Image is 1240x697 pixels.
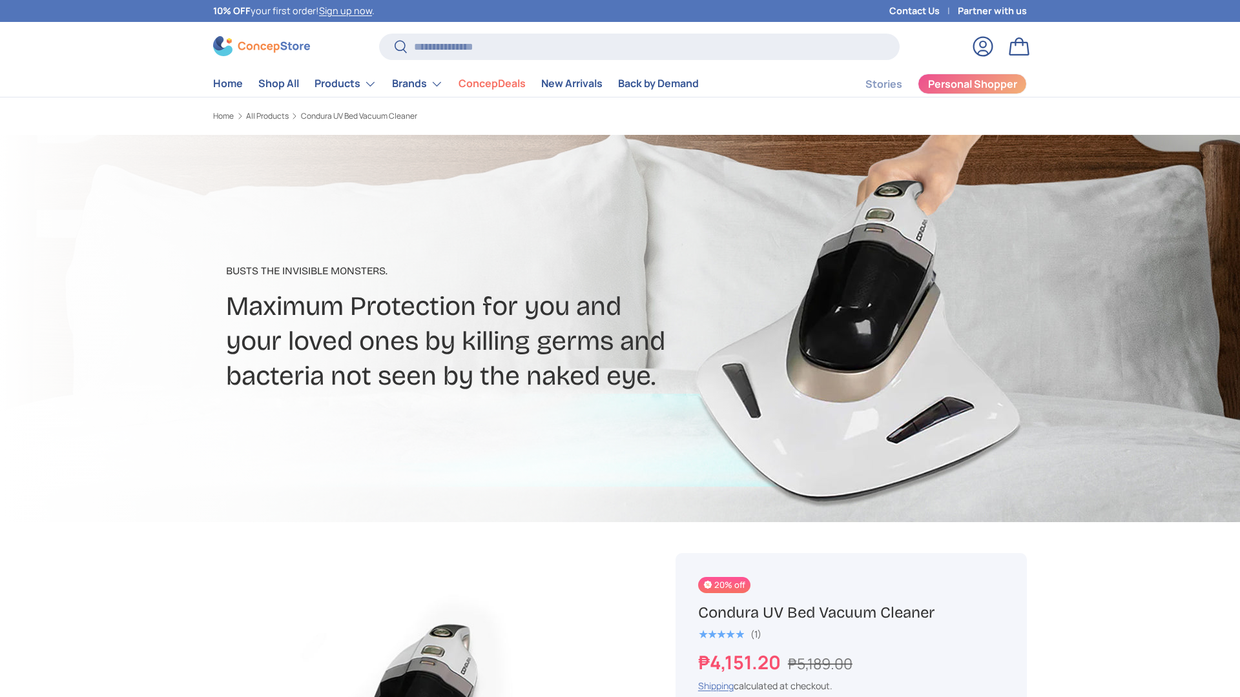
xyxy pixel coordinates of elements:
[958,4,1027,18] a: Partner with us
[213,4,375,18] p: your first order! .
[213,36,310,56] img: ConcepStore
[319,5,372,17] a: Sign up now
[213,5,251,17] strong: 10% OFF
[750,629,761,639] div: (1)
[618,71,699,96] a: Back by Demand
[213,112,234,120] a: Home
[698,629,744,640] div: 5.0 out of 5.0 stars
[889,4,958,18] a: Contact Us
[392,71,443,97] a: Brands
[541,71,603,96] a: New Arrivals
[213,71,243,96] a: Home
[246,112,289,120] a: All Products
[698,626,761,640] a: 5.0 out of 5.0 stars (1)
[258,71,299,96] a: Shop All
[698,679,1004,692] div: calculated at checkout.
[307,71,384,97] summary: Products
[226,263,722,279] p: Busts The Invisible Monsters​.
[698,603,1004,623] h1: Condura UV Bed Vacuum Cleaner
[301,112,417,120] a: Condura UV Bed Vacuum Cleaner
[834,71,1027,97] nav: Secondary
[698,577,750,593] span: 20% off
[918,74,1027,94] a: Personal Shopper
[384,71,451,97] summary: Brands
[213,71,699,97] nav: Primary
[315,71,377,97] a: Products
[928,79,1017,89] span: Personal Shopper
[788,653,852,674] s: ₱5,189.00
[213,110,645,122] nav: Breadcrumbs
[698,628,744,641] span: ★★★★★
[226,289,722,394] h2: Maximum Protection for you and your loved ones by killing germs and bacteria not seen by the nake...
[698,680,734,692] a: Shipping
[865,72,902,97] a: Stories
[698,649,784,675] strong: ₱4,151.20
[459,71,526,96] a: ConcepDeals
